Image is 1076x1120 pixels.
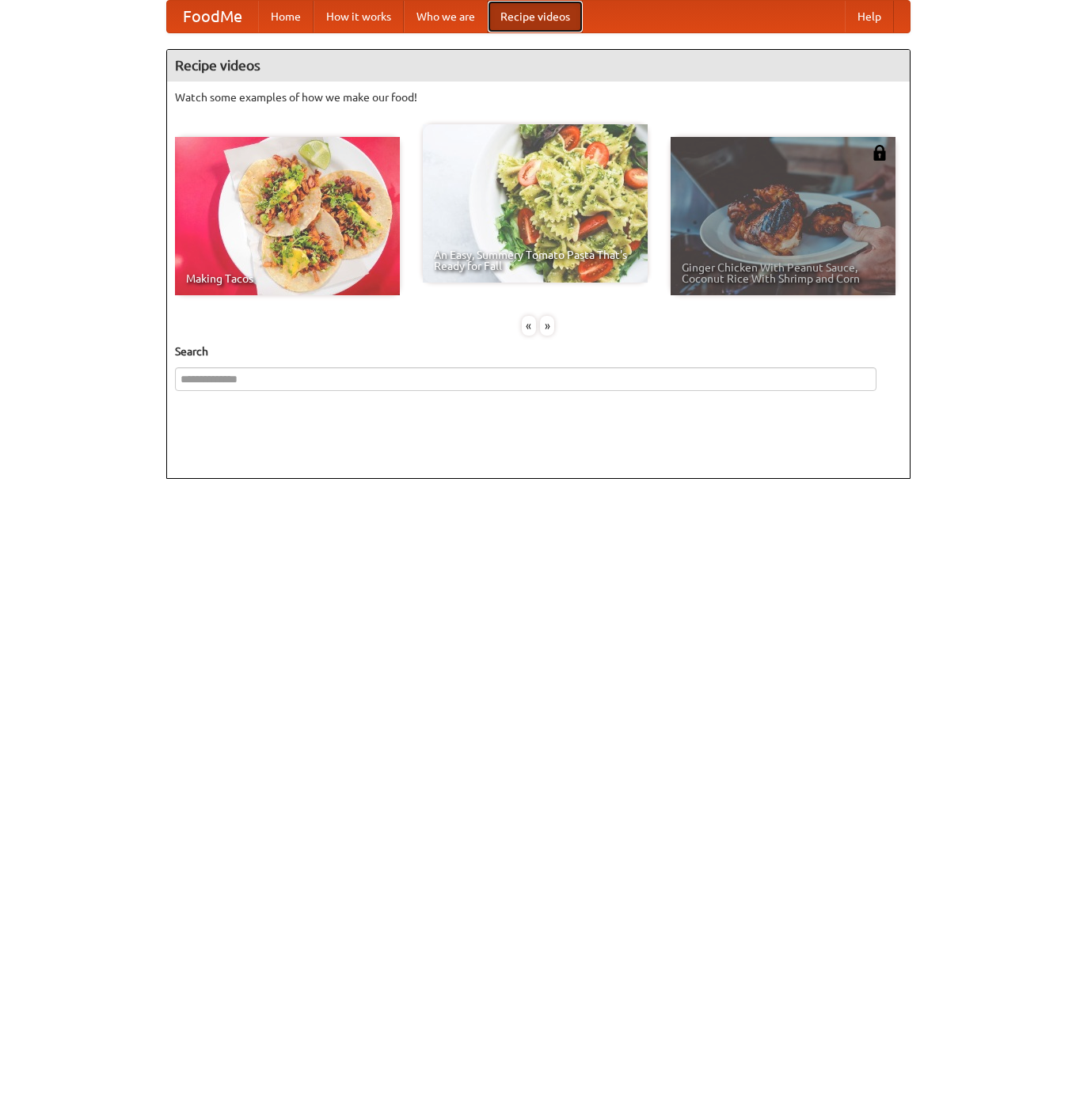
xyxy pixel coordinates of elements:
span: An Easy, Summery Tomato Pasta That's Ready for Fall [434,249,637,271]
div: « [522,316,536,336]
a: Recipe videos [488,1,583,32]
a: How it works [314,1,404,32]
img: 483408.png [872,145,888,161]
span: Making Tacos [186,273,389,284]
h4: Recipe videos [167,50,910,82]
a: Who we are [404,1,488,32]
h5: Search [175,344,902,359]
a: An Easy, Summery Tomato Pasta That's Ready for Fall [423,124,648,283]
p: Watch some examples of how we make our food! [175,89,902,105]
a: FoodMe [167,1,258,32]
div: » [540,316,554,336]
a: Help [845,1,894,32]
a: Making Tacos [175,137,400,295]
a: Home [258,1,314,32]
